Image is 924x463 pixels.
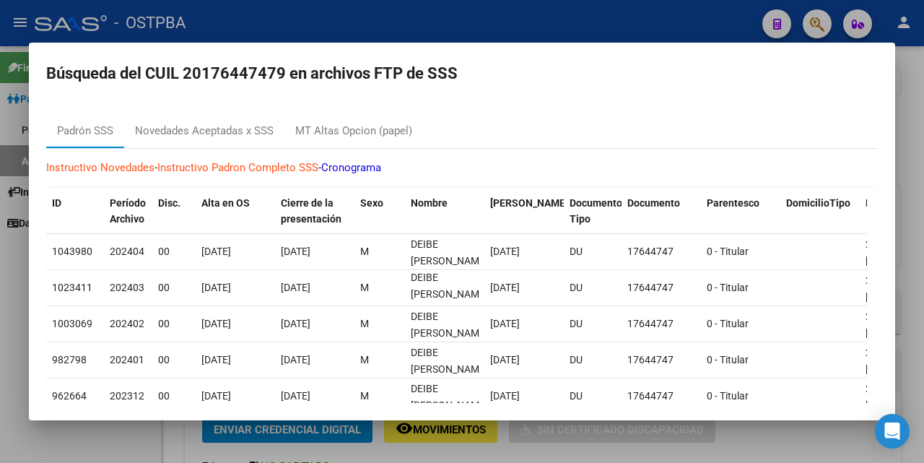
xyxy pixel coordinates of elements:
span: Provincia [866,197,909,209]
div: Novedades Aceptadas x SSS [135,123,274,139]
span: Parentesco [707,197,759,209]
a: Cronograma [321,161,381,174]
span: 1003069 [52,318,92,329]
span: [DATE] [201,354,231,365]
div: 00 [158,280,190,296]
p: - - [46,160,878,176]
span: [DATE] [490,354,520,365]
span: 1023411 [52,282,92,293]
datatable-header-cell: Período Archivo [104,188,152,235]
span: M [360,354,369,365]
div: 17644747 [627,352,695,368]
div: DU [570,243,616,260]
span: 0 - Titular [707,354,749,365]
div: DU [570,352,616,368]
span: 0 - Titular [707,246,749,257]
span: DEIBE WALTER FABIAN [411,347,488,375]
h2: Búsqueda del CUIL 20176447479 en archivos FTP de SSS [46,60,878,87]
div: 17644747 [627,316,695,332]
datatable-header-cell: Nombre [405,188,484,235]
span: [DATE] [201,318,231,329]
datatable-header-cell: Alta en OS [196,188,275,235]
span: [DATE] [201,246,231,257]
span: Período Archivo [110,197,146,225]
span: Cierre de la presentación [281,197,341,225]
datatable-header-cell: DomicilioTipo [780,188,860,235]
span: [DATE] [281,354,310,365]
div: 00 [158,243,190,260]
div: 17644747 [627,243,695,260]
span: 0 - Titular [707,390,749,402]
span: DomicilioTipo [786,197,850,209]
span: 0 - Titular [707,318,749,329]
span: Nombre [411,197,448,209]
span: Sexo [360,197,383,209]
span: Disc. [158,197,180,209]
div: DU [570,316,616,332]
span: 962664 [52,390,87,402]
div: Open Intercom Messenger [875,414,910,449]
span: DEIBE WALTER FABIAN [411,311,488,339]
div: 17644747 [627,388,695,404]
span: [DATE] [201,282,231,293]
div: DU [570,280,616,296]
span: [DATE] [281,282,310,293]
span: [DATE] [281,246,310,257]
datatable-header-cell: Disc. [152,188,196,235]
span: Documento Tipo [570,197,622,225]
span: DEIBE WALTER FABIAN [411,383,488,411]
span: [DATE] [490,318,520,329]
span: M [360,282,369,293]
datatable-header-cell: Parentesco [701,188,780,235]
span: [DATE] [490,246,520,257]
div: DU [570,388,616,404]
datatable-header-cell: Documento [622,188,701,235]
span: 202403 [110,282,144,293]
span: Documento [627,197,680,209]
span: 202404 [110,246,144,257]
span: M [360,246,369,257]
a: Instructivo Padron Completo SSS [157,161,318,174]
span: ID [52,197,61,209]
span: DEIBE WALTER FABIAN [411,238,488,267]
span: [DATE] [281,390,310,402]
span: 202401 [110,354,144,365]
span: 982798 [52,354,87,365]
datatable-header-cell: Documento Tipo [564,188,622,235]
datatable-header-cell: Cierre de la presentación [275,188,354,235]
datatable-header-cell: Sexo [354,188,405,235]
span: 1043980 [52,246,92,257]
span: Alta en OS [201,197,250,209]
span: [DATE] [490,390,520,402]
div: 00 [158,316,190,332]
datatable-header-cell: ID [46,188,104,235]
a: Instructivo Novedades [46,161,154,174]
span: [DATE] [201,390,231,402]
div: 17644747 [627,280,695,296]
span: 202312 [110,390,144,402]
span: [DATE] [281,318,310,329]
span: [DATE] [490,282,520,293]
div: Padrón SSS [57,123,113,139]
div: 00 [158,388,190,404]
span: 0 - Titular [707,282,749,293]
div: MT Altas Opcion (papel) [295,123,412,139]
span: M [360,390,369,402]
span: 202402 [110,318,144,329]
span: M [360,318,369,329]
datatable-header-cell: Fecha Nac. [484,188,564,235]
span: [PERSON_NAME]. [490,197,571,209]
div: 00 [158,352,190,368]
